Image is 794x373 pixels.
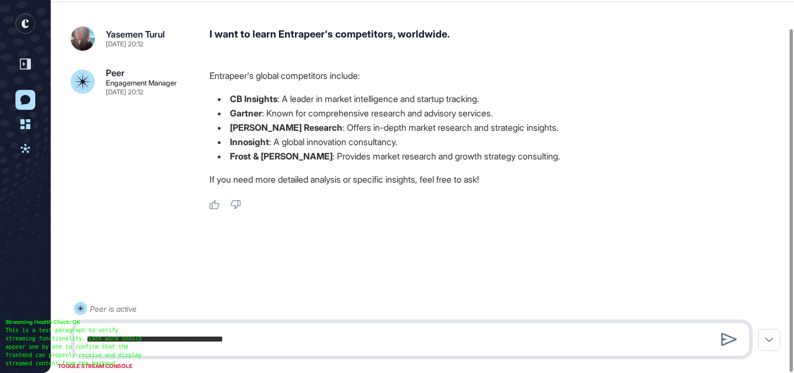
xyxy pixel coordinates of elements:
[15,14,35,34] div: entrapeer-logo
[230,151,332,162] strong: Frost & [PERSON_NAME]
[210,26,783,51] div: I want to learn Entrapeer's competitors, worldwide.
[210,149,783,163] li: : Provides market research and growth strategy consulting.
[106,79,177,87] div: Engagement Manager
[210,68,783,83] p: Entrapeer's global competitors include:
[210,172,783,186] p: If you need more detailed analysis or specific insights, feel free to ask!
[210,120,783,135] li: : Offers in-depth market research and strategic insights.
[90,302,137,316] div: Peer is active
[106,30,165,39] div: Yasemen Turul
[230,93,277,104] strong: CB Insights
[106,68,125,77] div: Peer
[210,106,783,120] li: : Known for comprehensive research and advisory services.
[230,136,269,147] strong: Innosight
[230,108,262,119] strong: Gartner
[230,122,342,133] strong: [PERSON_NAME] Research
[210,135,783,149] li: : A global innovation consultancy.
[210,92,783,106] li: : A leader in market intelligence and startup tracking.
[106,41,143,47] div: [DATE] 20:12
[71,26,95,51] img: 684c2a03a22436891b1588f4.jpg
[106,89,143,95] div: [DATE] 20:12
